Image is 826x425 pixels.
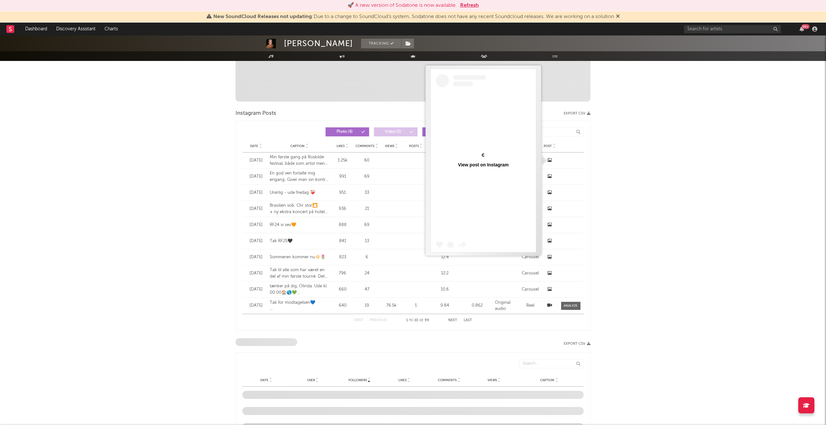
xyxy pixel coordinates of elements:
[521,286,540,293] div: Carousel
[246,254,267,261] div: [DATE]
[400,317,435,324] div: 1 10 99
[356,173,378,180] div: 69
[385,144,394,148] span: Views
[431,69,536,252] a: View post on Instagram
[458,162,509,168] div: View post on Instagram
[270,283,329,296] div: tænker på dig, Olinda. Ude kl. 00:00🏠🌎💚 #kodakultur
[460,2,479,9] button: Refresh
[246,270,267,277] div: [DATE]
[684,25,781,33] input: Search for artists
[213,14,312,19] span: New SoundCloud Releases not updating
[521,270,540,277] div: Carousel
[348,378,367,382] span: Followers
[521,254,540,261] div: Carousel
[422,127,466,136] button: Carousel(71)
[270,222,329,228] div: RF24 vi ses🧡
[354,319,363,322] button: First
[356,144,374,148] span: Comments
[333,270,353,277] div: 796
[333,157,353,164] div: 1.25k
[333,222,353,228] div: 888
[564,342,590,346] button: Export CSV
[270,254,329,261] div: Sommeren kommer nu🔅🌷
[356,270,378,277] div: 24
[361,39,401,48] button: Tracking
[438,378,457,382] span: Comments
[356,157,378,164] div: 60
[246,222,267,228] div: [DATE]
[430,302,459,309] div: 9.84
[430,254,459,261] div: 12.4
[405,302,427,309] div: 1
[801,24,810,29] div: 99 +
[463,302,492,309] div: 0.862
[356,302,378,309] div: 19
[333,286,353,293] div: 660
[356,238,378,244] div: 13
[356,254,378,261] div: 6
[100,23,122,35] a: Charts
[326,127,369,136] button: Photo(4)
[270,154,329,167] div: Min første gang på Roskilde festival, både som artist men også som gæst. Jeg er både rørt, og tom...
[270,170,329,183] div: En god ven fortalte mig engang; Giver man sin kontrol og magt til tilfældighederne, er der større...
[333,302,353,309] div: 640
[333,206,353,212] div: 936
[330,130,359,134] span: Photo ( 4 )
[246,173,267,180] div: [DATE]
[270,203,329,215] div: Brasilien vob. Chr stor🎦 + ny ekstra koncert på hotel cecil💝 Billetter i bio
[290,144,305,148] span: Caption
[409,144,419,148] span: Posts
[519,127,584,136] input: Search...
[800,26,804,32] button: 99+
[370,319,387,322] button: Previous
[246,302,267,309] div: [DATE]
[348,2,457,9] div: 🚀 A new version of Sodatone is now available.
[250,144,258,148] span: Date
[284,39,353,48] div: [PERSON_NAME]
[564,112,590,115] button: Export CSV
[246,286,267,293] div: [DATE]
[544,144,552,148] span: Post
[333,254,353,261] div: 823
[246,238,267,244] div: [DATE]
[381,302,401,309] div: 76.5k
[337,144,345,148] span: Likes
[270,300,329,312] div: Tak for modtagelsen💙 Video af: @gernerkofoed
[236,338,297,346] span: Top Instagram Mentions
[270,238,329,244] div: Tak RF25🖤
[21,23,52,35] a: Dashboard
[448,319,457,322] button: Next
[236,110,276,117] span: Instagram Posts
[398,378,407,382] span: Likes
[307,378,315,382] span: User
[246,190,267,196] div: [DATE]
[333,190,353,196] div: 951
[419,319,423,322] span: of
[356,286,378,293] div: 47
[488,378,497,382] span: Views
[270,190,329,196] div: Urørlig - ude fredag ❤️‍🩹
[378,130,408,134] span: Video ( 0 )
[356,206,378,212] div: 21
[495,300,518,312] div: Original audio
[246,157,267,164] div: [DATE]
[374,127,418,136] button: Video(0)
[356,222,378,228] div: 69
[333,238,353,244] div: 841
[519,359,584,368] input: Search...
[430,286,459,293] div: 10.6
[616,14,620,19] span: Dismiss
[430,270,459,277] div: 12.2
[540,378,554,382] span: Caption
[52,23,100,35] a: Discovery Assistant
[356,190,378,196] div: 33
[333,173,353,180] div: 991
[409,319,413,322] span: to
[464,319,472,322] button: Last
[260,378,268,382] span: Date
[521,302,540,309] div: Reel
[213,14,614,19] span: : Due to a change to SoundCloud's system, Sodatone does not have any recent Soundcloud releases. ...
[270,267,329,280] div: Tak til alle som har været en del af min første tourné. Det har været skønt at se, og hilse på al...
[246,206,267,212] div: [DATE]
